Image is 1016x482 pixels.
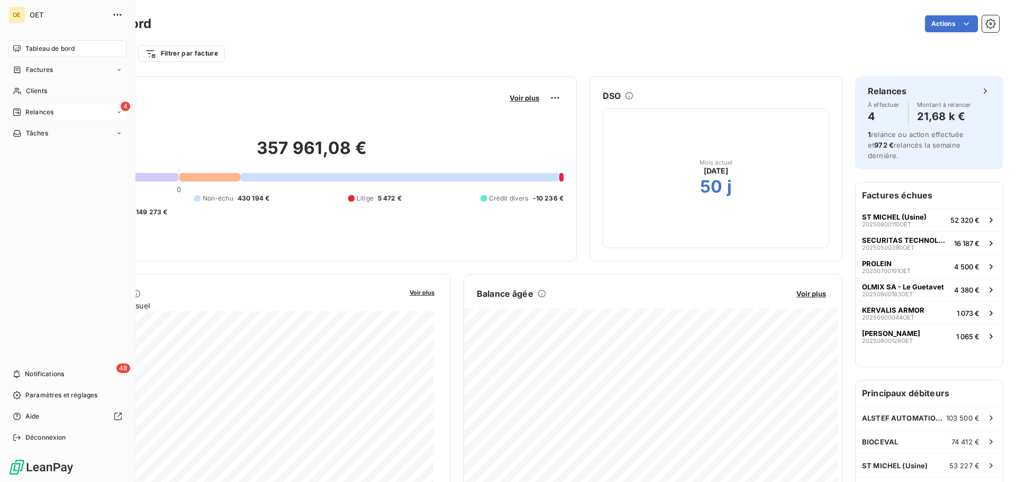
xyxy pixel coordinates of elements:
[533,194,564,203] span: -10 236 €
[177,185,181,194] span: 0
[862,414,946,422] span: ALSTEF AUTOMATION S.A
[700,176,722,197] h2: 50
[862,291,913,297] span: 20250800183OET
[856,380,1003,406] h6: Principaux débiteurs
[700,159,733,166] span: Mois actuel
[862,338,913,344] span: 20250800126OET
[950,216,979,224] span: 52 320 €
[727,176,732,197] h2: j
[203,194,233,203] span: Non-échu
[793,289,829,298] button: Voir plus
[856,254,1003,278] button: PROLEIN20250700191OET4 500 €
[862,329,920,338] span: [PERSON_NAME]
[862,314,914,321] span: 20250900044OET
[856,208,1003,231] button: ST MICHEL (Usine)20250800110OET52 320 €
[25,107,53,117] span: Relances
[917,102,971,108] span: Montant à relancer
[949,461,979,470] span: 53 227 €
[8,6,25,23] div: OE
[946,414,979,422] span: 103 500 €
[951,438,979,446] span: 74 412 €
[862,306,924,314] span: KERVALIS ARMOR
[925,15,978,32] button: Actions
[868,130,871,139] span: 1
[8,408,126,425] a: Aide
[704,166,729,176] span: [DATE]
[862,213,927,221] span: ST MICHEL (Usine)
[954,262,979,271] span: 4 500 €
[25,433,66,442] span: Déconnexion
[862,244,914,251] span: 20250500390OET
[856,301,1003,324] button: KERVALIS ARMOR20250900044OET1 073 €
[26,86,47,96] span: Clients
[862,221,911,228] span: 20250800110OET
[506,93,542,103] button: Voir plus
[138,45,225,62] button: Filtrer par facture
[133,207,168,217] span: -149 273 €
[378,194,402,203] span: 5 472 €
[868,108,900,125] h4: 4
[856,231,1003,254] button: SECURITAS TECHNOLOGY SERVICES20250500390OET16 187 €
[862,438,898,446] span: BIOCEVAL
[980,446,1005,471] iframe: Intercom live chat
[917,108,971,125] h4: 21,68 k €
[954,286,979,294] span: 4 380 €
[121,102,130,111] span: 4
[510,94,539,102] span: Voir plus
[26,65,53,75] span: Factures
[862,461,928,470] span: ST MICHEL (Usine)
[238,194,269,203] span: 430 194 €
[868,102,900,108] span: À effectuer
[796,289,826,298] span: Voir plus
[30,11,106,19] span: OET
[26,129,48,138] span: Tâches
[856,324,1003,348] button: [PERSON_NAME]20250800126OET1 065 €
[477,287,533,300] h6: Balance âgée
[868,130,964,160] span: relance ou action effectuée et relancés la semaine dernière.
[874,141,894,149] span: 972 €
[954,239,979,248] span: 16 187 €
[25,412,40,421] span: Aide
[357,194,374,203] span: Litige
[603,89,621,102] h6: DSO
[868,85,906,97] h6: Relances
[489,194,529,203] span: Crédit divers
[8,459,74,476] img: Logo LeanPay
[410,289,434,296] span: Voir plus
[956,332,979,341] span: 1 065 €
[957,309,979,317] span: 1 073 €
[862,259,892,268] span: PROLEIN
[60,300,402,311] span: Chiffre d'affaires mensuel
[862,283,944,291] span: OLMIX SA - Le Guetavet
[406,287,438,297] button: Voir plus
[116,363,130,373] span: 48
[862,236,950,244] span: SECURITAS TECHNOLOGY SERVICES
[862,268,911,274] span: 20250700191OET
[856,183,1003,208] h6: Factures échues
[25,390,97,400] span: Paramètres et réglages
[856,278,1003,301] button: OLMIX SA - Le Guetavet20250800183OET4 380 €
[25,44,75,53] span: Tableau de bord
[60,138,564,169] h2: 357 961,08 €
[25,369,64,379] span: Notifications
